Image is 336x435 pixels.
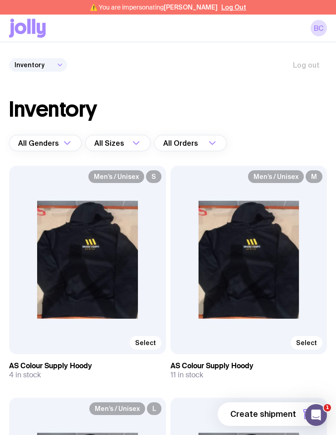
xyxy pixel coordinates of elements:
[218,402,327,426] button: Create shipment
[9,135,82,151] div: Search for option
[248,170,304,183] span: Men’s / Unisex
[126,135,130,151] input: Search for option
[164,4,218,11] span: [PERSON_NAME]
[89,402,145,415] span: Men’s / Unisex
[85,135,151,151] div: Search for option
[147,402,161,415] span: L
[296,339,317,346] span: Select
[94,135,126,151] span: All Sizes
[18,135,61,151] span: All Genders
[286,57,327,73] button: Log out
[221,4,246,11] button: Log Out
[135,339,156,346] span: Select
[9,361,166,371] h3: AS Colour Supply Hoody
[311,20,327,36] a: BC
[90,4,218,11] span: ⚠️ You are impersonating
[306,170,322,183] span: M
[305,404,327,426] iframe: Intercom live chat
[146,170,161,183] span: S
[9,371,41,380] span: 4 in stock
[200,135,206,151] input: Search for option
[154,135,227,151] div: Search for option
[163,135,200,151] span: All Orders
[230,409,296,420] span: Create shipment
[170,361,327,371] h3: AS Colour Supply Hoody
[9,99,97,120] h1: Inventory
[170,371,203,380] span: 11 in stock
[88,170,144,183] span: Men’s / Unisex
[324,404,331,411] span: 1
